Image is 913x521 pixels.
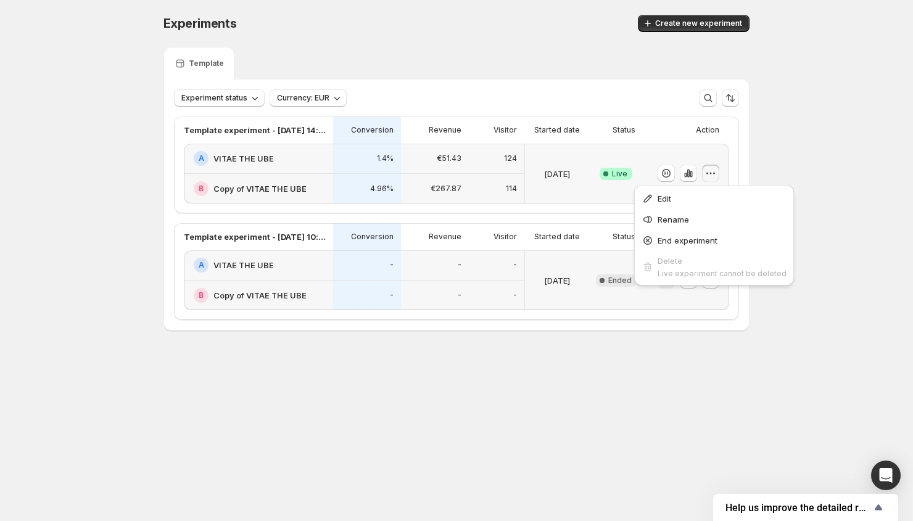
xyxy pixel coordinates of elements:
[174,89,265,107] button: Experiment status
[199,260,204,270] h2: A
[613,232,635,242] p: Status
[612,169,627,179] span: Live
[494,232,517,242] p: Visitor
[370,184,394,194] p: 4.96%
[351,232,394,242] p: Conversion
[213,259,274,271] h2: VITAE THE UBE
[638,231,790,250] button: End experiment
[270,89,347,107] button: Currency: EUR
[390,290,394,300] p: -
[429,125,461,135] p: Revenue
[638,210,790,229] button: Rename
[429,232,461,242] p: Revenue
[199,184,204,194] h2: B
[277,93,329,103] span: Currency: EUR
[494,125,517,135] p: Visitor
[638,189,790,208] button: Edit
[506,184,517,194] p: 114
[544,168,570,180] p: [DATE]
[213,152,274,165] h2: VITAE THE UBE
[181,93,247,103] span: Experiment status
[458,290,461,300] p: -
[163,16,237,31] span: Experiments
[351,125,394,135] p: Conversion
[184,231,326,243] p: Template experiment - [DATE] 10:47:43
[696,125,719,135] p: Action
[458,260,461,270] p: -
[658,194,671,203] span: Edit
[722,89,739,107] button: Sort the results
[871,461,901,490] div: Open Intercom Messenger
[534,232,580,242] p: Started date
[213,289,307,302] h2: Copy of VITAE THE UBE
[544,274,570,287] p: [DATE]
[189,59,224,68] p: Template
[613,125,635,135] p: Status
[213,183,307,195] h2: Copy of VITAE THE UBE
[199,154,204,163] h2: A
[725,502,871,514] span: Help us improve the detailed report for A/B campaigns
[638,252,790,282] button: DeleteLive experiment cannot be deleted
[504,154,517,163] p: 124
[655,18,742,28] span: Create new experiment
[513,260,517,270] p: -
[608,276,632,285] span: Ended
[437,154,461,163] p: €51.43
[658,255,787,267] div: Delete
[658,269,787,278] span: Live experiment cannot be deleted
[658,215,689,224] span: Rename
[377,154,394,163] p: 1.4%
[658,236,717,245] span: End experiment
[638,15,750,32] button: Create new experiment
[725,500,886,515] button: Show survey - Help us improve the detailed report for A/B campaigns
[390,260,394,270] p: -
[513,290,517,300] p: -
[199,290,204,300] h2: B
[534,125,580,135] p: Started date
[431,184,461,194] p: €267.87
[184,124,326,136] p: Template experiment - [DATE] 14:14:21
